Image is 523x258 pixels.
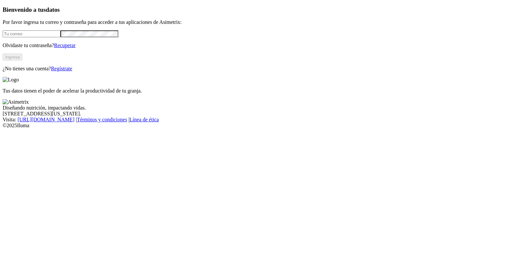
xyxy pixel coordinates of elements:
[3,30,60,37] input: Tu correo
[3,111,520,117] div: [STREET_ADDRESS][US_STATE].
[3,43,520,48] p: Olvidaste tu contraseña?
[3,117,520,123] div: Visita : | |
[3,88,520,94] p: Tus datos tienen el poder de acelerar la productividad de tu granja.
[3,54,22,60] button: Ingresa
[3,105,520,111] div: Diseñando nutrición, impactando vidas.
[3,99,29,105] img: Asimetrix
[51,66,72,71] a: Regístrate
[46,6,60,13] span: datos
[3,123,520,129] div: © 2025 Iluma
[3,19,520,25] p: Por favor ingresa tu correo y contraseña para acceder a tus aplicaciones de Asimetrix:
[129,117,159,122] a: Línea de ética
[3,6,520,13] h3: Bienvenido a tus
[54,43,76,48] a: Recuperar
[3,66,520,72] p: ¿No tienes una cuenta?
[3,77,19,83] img: Logo
[18,117,75,122] a: [URL][DOMAIN_NAME]
[77,117,127,122] a: Términos y condiciones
